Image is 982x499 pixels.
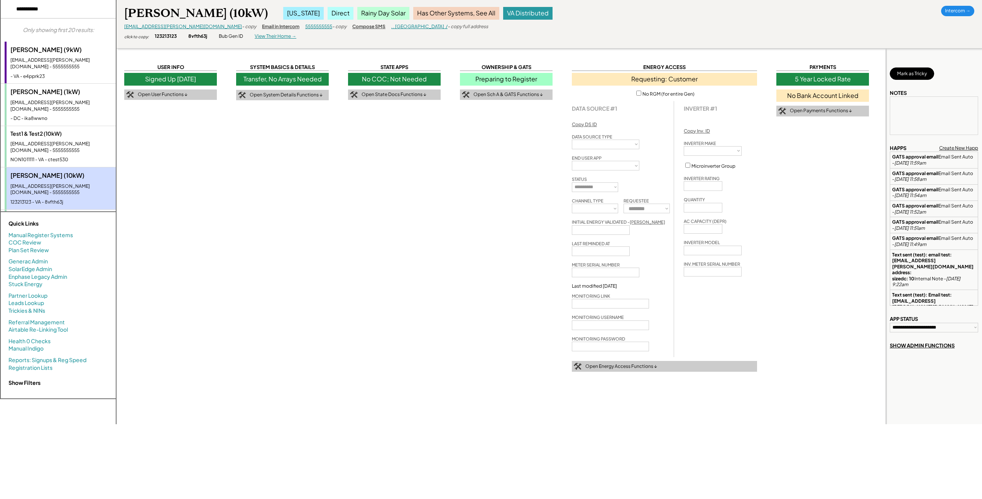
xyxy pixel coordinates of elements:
[892,276,961,288] em: [DATE] 9:22am
[684,261,740,267] div: INV. METER SERIAL NUMBER
[362,91,426,98] div: Open State Docs Functions ↓
[684,140,716,146] div: INVERTER MAKE
[684,105,717,112] div: INVERTER #1
[8,273,67,281] a: Enphase Legacy Admin
[941,6,974,16] div: Intercom →
[236,73,329,85] div: Transfer, No Arrays Needed
[892,187,976,199] div: Email Sent Auto -
[684,128,710,135] div: Copy Inv. ID
[890,342,955,349] div: SHOW ADMIN FUNCTIONS
[391,24,448,29] a: , , [GEOGRAPHIC_DATA] /
[890,67,934,80] button: Mark as Tricky
[10,171,112,180] div: [PERSON_NAME] (10kW)
[250,92,323,98] div: Open System Details Functions ↓
[890,145,906,152] div: HAPPS
[776,73,869,85] div: 5 Year Locked Rate
[776,64,869,71] div: PAYMENTS
[894,192,926,198] em: [DATE] 11:54am
[473,91,543,98] div: Open Sch A & GATS Functions ↓
[332,24,346,30] div: - copy
[892,203,938,209] strong: GATS approval email
[776,89,869,102] div: No Bank Account Linked
[348,73,441,85] div: No COC; Not Needed
[8,231,73,239] a: Manual Register Systems
[124,34,149,39] div: click to copy:
[572,314,624,320] div: MONITORING USERNAME
[892,154,938,160] strong: GATS approval email
[8,299,44,307] a: Leads Lookup
[8,292,47,300] a: Partner Lookup
[10,46,112,54] div: [PERSON_NAME] (9kW)
[188,33,207,40] div: 8vfth63j
[892,154,976,166] div: Email Sent Auto -
[572,105,617,112] strong: DATA SOURCE #1
[892,203,976,215] div: Email Sent Auto -
[892,219,938,225] strong: GATS approval email
[890,315,918,322] div: APP STATUS
[262,24,299,30] div: Email in Intercom
[630,219,665,224] u: [PERSON_NAME]
[684,239,720,245] div: INVERTER MODEL
[10,115,112,122] div: - DC - ika8wwno
[328,7,353,19] div: Direct
[10,199,112,206] div: 123213123 - VA - 8vfth63j
[691,163,735,169] label: Microinverter Group
[23,26,94,34] div: Only showing first 20 results:
[572,336,625,342] div: MONITORING PASSWORD
[892,187,938,192] strong: GATS approval email
[8,379,41,386] strong: Show Filters
[642,91,695,97] label: No RGM (for entire Gen)
[892,219,976,231] div: Email Sent Auto -
[10,99,112,113] div: [EMAIL_ADDRESS][PERSON_NAME][DOMAIN_NAME] - 5555555555
[894,241,926,247] em: [DATE] 11:49am
[572,134,612,140] div: DATA SOURCE TYPE
[236,64,329,71] div: SYSTEM BASICS & DETAILS
[892,235,976,247] div: Email Sent Auto -
[892,292,976,328] div: Internal Note -
[684,218,727,224] div: AC CAPACITY (DEPR)
[574,363,581,370] img: tool-icon.png
[10,130,112,138] div: Test1 & Test2 (10kW)
[572,219,665,225] div: INITIAL ENERGY VALIDATED -
[124,6,268,21] div: [PERSON_NAME] (10kW)
[892,235,938,241] strong: GATS approval email
[10,141,112,154] div: [EMAIL_ADDRESS][PERSON_NAME][DOMAIN_NAME] - 5555555555
[124,73,217,85] div: Signed Up [DATE]
[10,73,112,80] div: - VA - e4pprk23
[255,33,296,40] div: View Their Home →
[462,91,470,98] img: tool-icon.png
[894,209,926,215] em: [DATE] 11:52am
[283,7,324,19] div: [US_STATE]
[305,24,332,29] a: 5555555555
[8,364,52,372] a: Registration Lists
[460,73,553,85] div: Preparing to Register
[350,91,358,98] img: tool-icon.png
[124,64,217,71] div: USER INFO
[572,283,617,289] div: Last modified [DATE]
[894,176,926,182] em: [DATE] 11:58am
[126,91,134,98] img: tool-icon.png
[572,241,610,246] div: LAST REMINDED AT
[238,92,246,99] img: tool-icon.png
[219,33,243,40] div: Bub Gen ID
[892,252,976,288] div: Internal Note -
[894,160,926,166] em: [DATE] 11:59am
[460,64,553,71] div: OWNERSHIP & GATS
[138,91,188,98] div: Open User Functions ↓
[8,220,86,228] div: Quick Links
[10,183,112,196] div: [EMAIL_ADDRESS][PERSON_NAME][DOMAIN_NAME] - 5555555555
[8,265,52,273] a: SolarEdge Admin
[8,246,49,254] a: Plan Set Review
[892,252,974,282] strong: Text sent (test): email test: [EMAIL_ADDRESS][PERSON_NAME][DOMAIN_NAME] address: sizedc: 10
[10,157,112,163] div: NON1011111 - VA - ctest530
[448,24,488,30] div: - copy full address
[155,33,177,40] div: 123213123
[124,24,242,29] a: [EMAIL_ADDRESS][PERSON_NAME][DOMAIN_NAME]
[8,337,51,345] a: Health 0 Checks
[572,198,603,204] div: CHANNEL TYPE
[892,170,976,182] div: Email Sent Auto -
[8,307,45,315] a: Trickies & NINs
[8,326,68,334] a: Airtable Re-Linking Tool
[572,64,757,71] div: ENERGY ACCESS
[939,145,978,152] div: Create New Happ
